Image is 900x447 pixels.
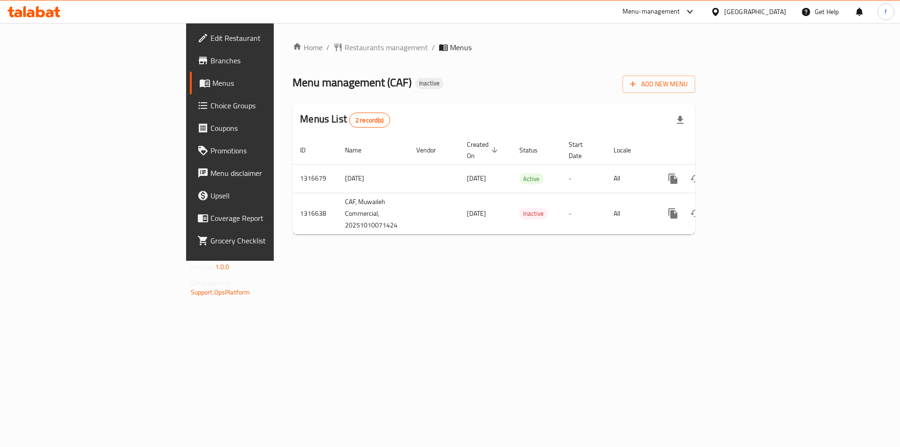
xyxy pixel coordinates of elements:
[724,7,786,17] div: [GEOGRAPHIC_DATA]
[684,167,707,190] button: Change Status
[416,144,448,156] span: Vendor
[190,117,337,139] a: Coupons
[212,77,329,89] span: Menus
[467,139,501,161] span: Created On
[300,112,390,128] h2: Menus List
[337,164,409,193] td: [DATE]
[467,172,486,184] span: [DATE]
[210,55,329,66] span: Branches
[300,144,318,156] span: ID
[450,42,472,53] span: Menus
[190,27,337,49] a: Edit Restaurant
[210,212,329,224] span: Coverage Report
[210,32,329,44] span: Edit Restaurant
[684,202,707,225] button: Change Status
[622,76,695,93] button: Add New Menu
[210,235,329,246] span: Grocery Checklist
[210,167,329,179] span: Menu disclaimer
[614,144,643,156] span: Locale
[210,145,329,156] span: Promotions
[662,167,684,190] button: more
[519,208,547,219] span: Inactive
[415,78,443,89] div: Inactive
[190,229,337,252] a: Grocery Checklist
[190,94,337,117] a: Choice Groups
[210,122,329,134] span: Coupons
[669,109,691,131] div: Export file
[561,193,606,234] td: -
[345,144,374,156] span: Name
[190,139,337,162] a: Promotions
[561,164,606,193] td: -
[333,42,428,53] a: Restaurants management
[630,78,688,90] span: Add New Menu
[190,207,337,229] a: Coverage Report
[606,193,654,234] td: All
[519,174,543,184] span: Active
[662,202,684,225] button: more
[292,72,412,93] span: Menu management ( CAF )
[191,277,234,289] span: Get support on:
[415,79,443,87] span: Inactive
[191,286,250,298] a: Support.OpsPlatform
[519,144,550,156] span: Status
[654,136,759,165] th: Actions
[190,72,337,94] a: Menus
[569,139,595,161] span: Start Date
[190,49,337,72] a: Branches
[215,261,230,273] span: 1.0.0
[467,207,486,220] span: [DATE]
[210,100,329,111] span: Choice Groups
[191,261,214,273] span: Version:
[190,184,337,207] a: Upsell
[432,42,435,53] li: /
[606,164,654,193] td: All
[350,116,390,125] span: 2 record(s)
[349,113,390,128] div: Total records count
[292,42,695,53] nav: breadcrumb
[190,162,337,184] a: Menu disclaimer
[337,193,409,234] td: CAF, Muwaileh Commercial, 20251010071424
[622,6,680,17] div: Menu-management
[345,42,428,53] span: Restaurants management
[885,7,887,17] span: f
[210,190,329,201] span: Upsell
[292,136,759,235] table: enhanced table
